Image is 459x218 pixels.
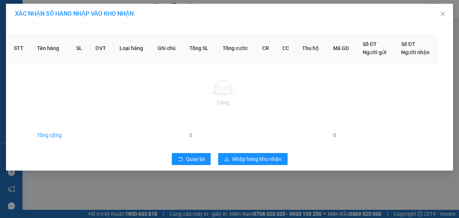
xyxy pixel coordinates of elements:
[6,7,18,15] span: Gửi:
[6,35,64,53] div: 0702626292 thuan
[69,7,87,15] span: Nhận:
[217,34,256,63] th: Tổng cước
[152,34,184,63] th: Ghi chú
[178,156,183,162] span: rollback
[440,11,446,17] span: close
[69,24,133,35] div: 0797857322
[296,34,327,63] th: Thu hộ
[8,34,31,63] th: STT
[6,15,64,24] div: a.Hoàng HM
[183,125,217,146] td: 0
[6,24,64,35] div: 09081536851
[69,15,133,24] div: a binh
[183,34,217,63] th: Tổng SL
[401,49,429,55] span: Người nhận
[90,34,114,63] th: ĐVT
[186,155,205,163] span: Quay lại
[15,10,134,17] span: XÁC NHẬN SỐ HÀNG NHẬP VÀO KHO NHẬN
[114,34,152,63] th: Loại hàng
[256,34,276,63] th: CR
[218,153,288,165] button: downloadNhập hàng kho nhận
[6,6,64,15] div: PV Miền Tây
[363,41,377,47] span: Số ĐT
[327,125,357,146] td: 0
[69,6,133,15] div: Nhơn Trạch
[70,34,89,63] th: SL
[31,34,70,63] th: Tên hàng
[14,99,432,107] div: Trống
[327,34,357,63] th: Mã GD
[232,155,282,163] span: Nhập hàng kho nhận
[172,153,211,165] button: rollbackQuay lại
[224,156,229,162] span: download
[401,41,415,47] span: Số ĐT
[276,34,297,63] th: CC
[363,49,387,55] span: Người gửi
[31,125,70,146] td: Tổng cộng
[432,4,453,25] button: Close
